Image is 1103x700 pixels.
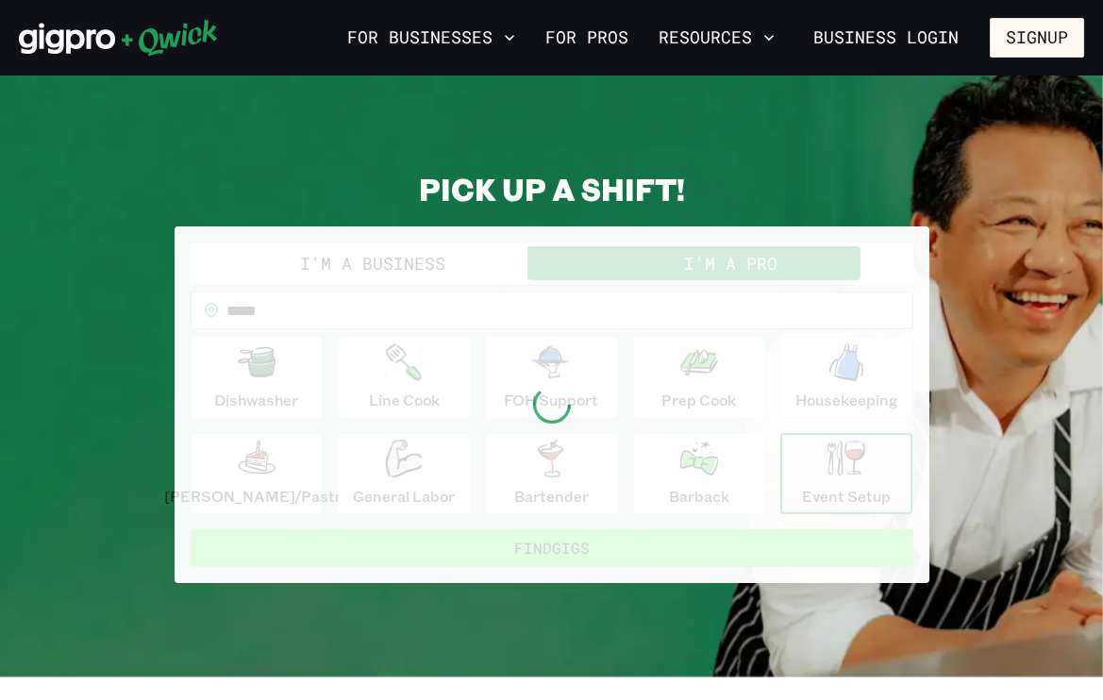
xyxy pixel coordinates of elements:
[164,485,349,508] p: [PERSON_NAME]/Pastry
[990,18,1084,58] button: Signup
[797,18,975,58] a: Business Login
[651,22,782,54] button: Resources
[538,22,636,54] a: For Pros
[175,170,929,208] h2: PICK UP A SHIFT!
[340,22,523,54] button: For Businesses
